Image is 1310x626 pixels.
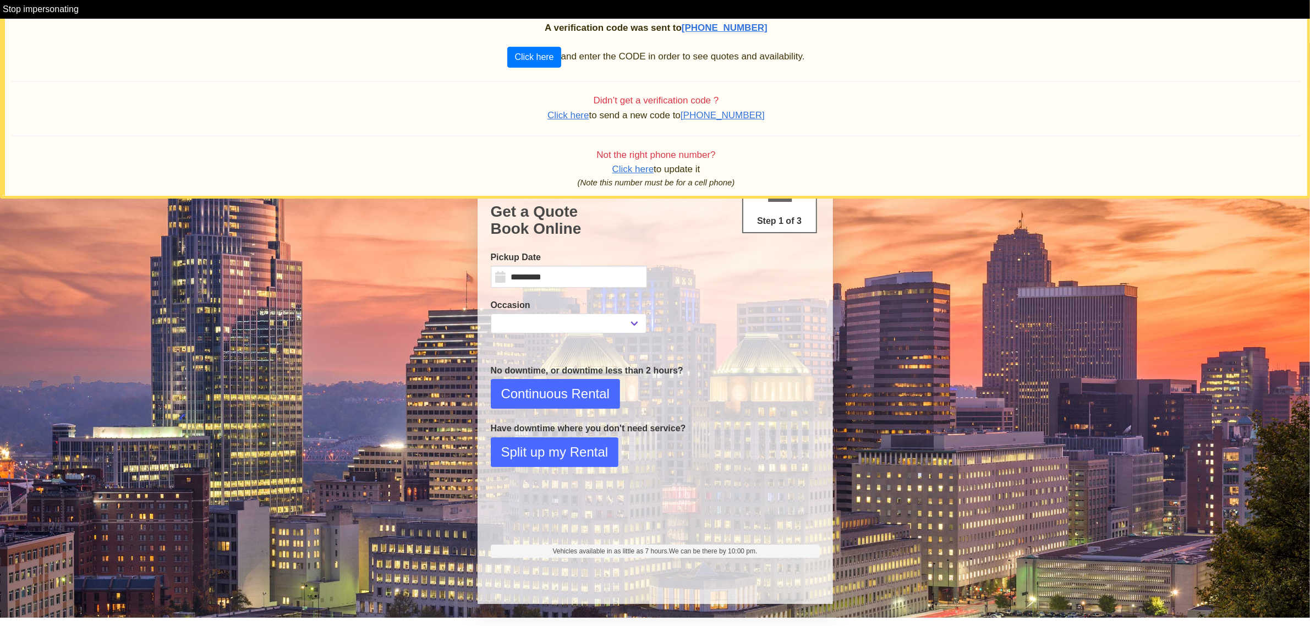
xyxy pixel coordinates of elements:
[491,422,820,435] p: Have downtime where you don't need service?
[491,251,647,264] label: Pickup Date
[547,110,589,120] span: Click here
[578,178,735,187] i: (Note this number must be for a cell phone)
[3,4,79,14] a: Stop impersonating
[491,379,620,409] button: Continuous Rental
[491,437,619,467] button: Split up my Rental
[12,163,1301,176] p: to update it
[764,152,795,213] span: 1
[491,364,820,377] p: No downtime, or downtime less than 2 hours?
[12,23,1301,34] h2: A verification code was sent to
[501,384,610,404] span: Continuous Rental
[669,547,758,555] span: We can be there by 10:00 pm.
[681,110,765,120] span: [PHONE_NUMBER]
[553,546,758,556] span: Vehicles available in as little as 7 hours.
[491,203,820,238] h1: Get a Quote Book Online
[12,109,1301,122] p: to send a new code to
[507,47,561,68] button: Click here
[12,47,1301,68] p: and enter the CODE in order to see quotes and availability.
[491,299,647,312] label: Occasion
[748,215,812,228] p: Step 1 of 3
[12,95,1301,106] h4: Didn’t get a verification code ?
[682,23,768,33] span: [PHONE_NUMBER]
[12,150,1301,161] h4: Not the right phone number?
[612,164,654,174] span: Click here
[501,442,609,462] span: Split up my Rental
